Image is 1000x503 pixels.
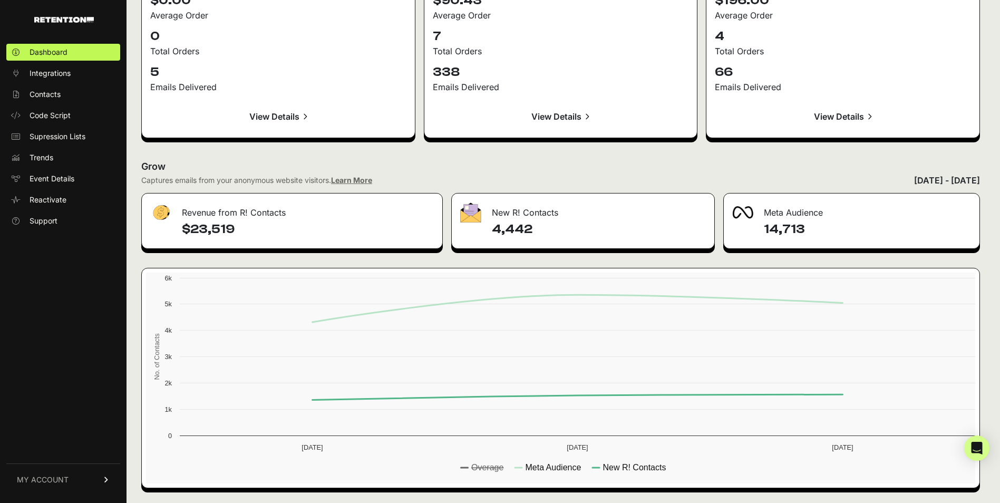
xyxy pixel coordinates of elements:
div: Total Orders [150,45,406,57]
text: 1k [164,405,172,413]
span: MY ACCOUNT [17,475,69,485]
span: Reactivate [30,195,66,205]
h4: 4,442 [492,221,706,238]
span: Supression Lists [30,131,85,142]
a: View Details [150,104,406,129]
p: 66 [715,64,971,81]
div: Open Intercom Messenger [964,436,989,461]
a: Supression Lists [6,128,120,145]
text: 5k [164,300,172,308]
span: Dashboard [30,47,67,57]
p: 5 [150,64,406,81]
text: 3k [164,353,172,361]
text: 6k [164,274,172,282]
div: [DATE] - [DATE] [914,174,980,187]
h4: 14,713 [764,221,971,238]
img: fa-envelope-19ae18322b30453b285274b1b8af3d052b27d846a4fbe8435d1a52b978f639a2.png [460,202,481,223]
img: fa-meta-2f981b61bb99beabf952f7030308934f19ce035c18b003e963880cc3fabeebb7.png [732,206,753,219]
a: Contacts [6,86,120,103]
div: Emails Delivered [433,81,689,93]
div: Average Order [150,9,406,22]
a: Support [6,212,120,229]
a: Integrations [6,65,120,82]
a: Dashboard [6,44,120,61]
text: 0 [168,432,172,440]
div: Meta Audience [724,194,979,225]
img: Retention.com [34,17,94,23]
span: Support [30,216,57,226]
text: [DATE] [567,443,588,451]
div: Emails Delivered [150,81,406,93]
text: 4k [164,326,172,334]
a: MY ACCOUNT [6,463,120,496]
text: [DATE] [832,443,853,451]
text: New R! Contacts [603,463,666,472]
text: 2k [164,379,172,387]
div: Emails Delivered [715,81,971,93]
h2: Grow [141,159,980,174]
a: Trends [6,149,120,166]
div: Revenue from R! Contacts [142,194,442,225]
a: View Details [715,104,971,129]
div: Total Orders [433,45,689,57]
div: Average Order [433,9,689,22]
p: 4 [715,28,971,45]
span: Trends [30,152,53,163]
span: Event Details [30,173,74,184]
text: No. of Contacts [153,333,161,380]
p: 7 [433,28,689,45]
span: Integrations [30,68,71,79]
div: Total Orders [715,45,971,57]
a: Reactivate [6,191,120,208]
span: Code Script [30,110,71,121]
text: [DATE] [302,443,323,451]
a: Learn More [331,176,372,185]
a: View Details [433,104,689,129]
h4: $23,519 [182,221,434,238]
div: Average Order [715,9,971,22]
p: 0 [150,28,406,45]
img: fa-dollar-13500eef13a19c4ab2b9ed9ad552e47b0d9fc28b02b83b90ba0e00f96d6372e9.png [150,202,171,223]
div: Captures emails from your anonymous website visitors. [141,175,372,186]
a: Code Script [6,107,120,124]
p: 338 [433,64,689,81]
a: Event Details [6,170,120,187]
div: New R! Contacts [452,194,715,225]
text: Meta Audience [525,463,581,472]
text: Overage [471,463,503,472]
span: Contacts [30,89,61,100]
